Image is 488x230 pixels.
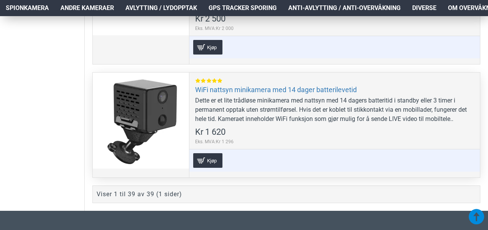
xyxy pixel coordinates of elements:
span: GPS Tracker Sporing [209,3,277,13]
div: Dette er et lite trådløse minikamera med nattsyn med 14 dagers batteritid i standby eller 3 timer... [195,96,474,124]
span: Kr 1 620 [195,128,226,136]
a: WiFi nattsyn minikamera med 14 dager batterilevetid [195,85,357,94]
span: Kr 2 500 [195,15,226,23]
span: Eks. MVA:Kr 2 000 [195,25,234,32]
div: Viser 1 til 39 av 39 (1 sider) [97,190,182,199]
span: Avlytting / Lydopptak [125,3,197,13]
span: Andre kameraer [60,3,114,13]
span: Kjøp [205,158,219,163]
span: Spionkamera [6,3,49,13]
span: Eks. MVA:Kr 1 296 [195,138,234,145]
span: Anti-avlytting / Anti-overvåkning [288,3,401,13]
span: Diverse [412,3,436,13]
a: WiFi nattsyn minikamera med 14 dager batterilevetid WiFi nattsyn minikamera med 14 dager batteril... [93,73,189,169]
span: Kjøp [205,45,219,50]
